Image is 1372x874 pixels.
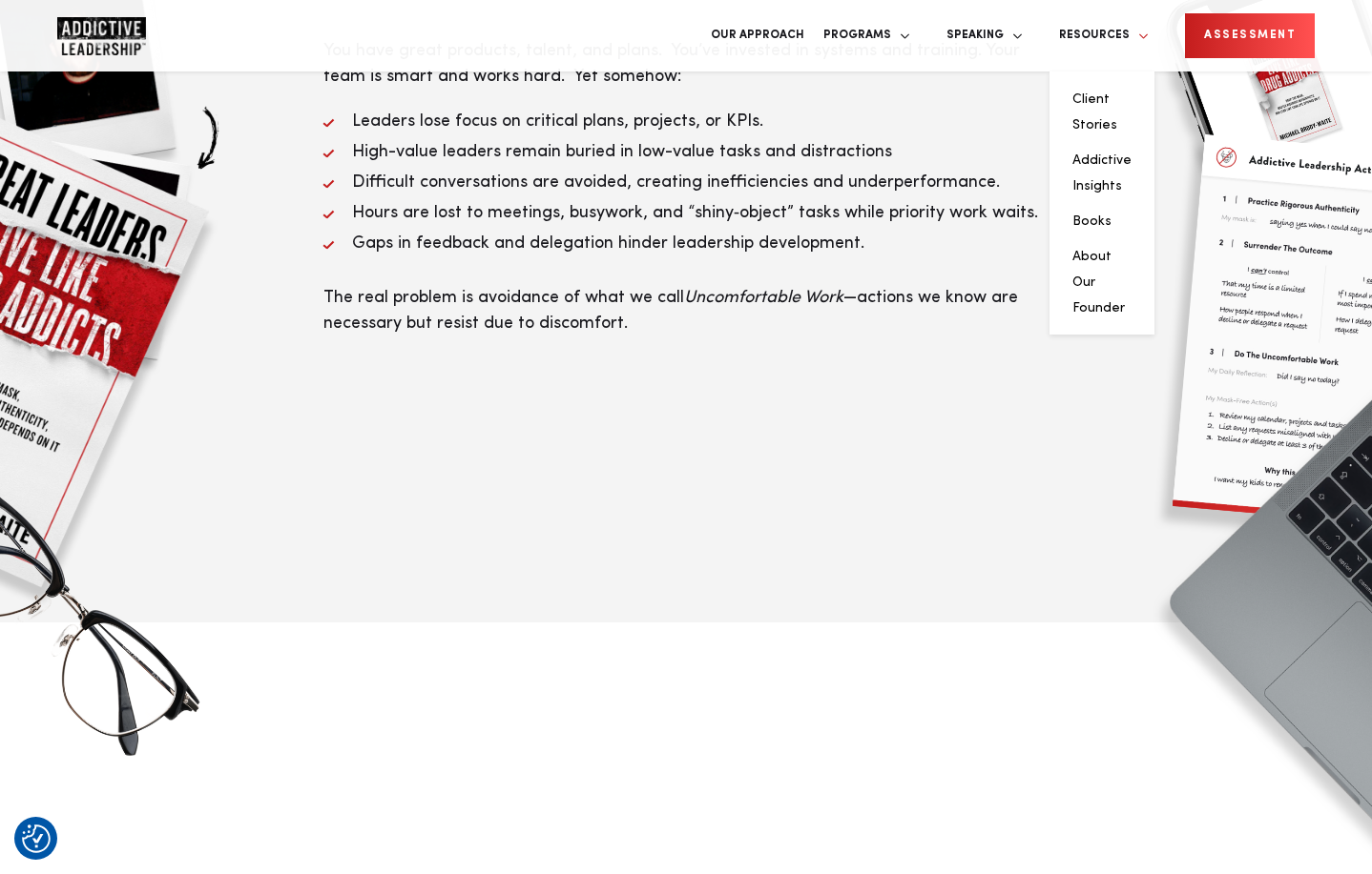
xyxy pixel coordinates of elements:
a: Books [1072,214,1112,228]
img: Revisit consent button [22,824,51,853]
span: Uncomfortable Work [684,289,843,306]
span: Difficult conversations are avoided, creating inefficiencies and underperformance. [352,173,1000,191]
a: Addictive Insights [1072,153,1132,193]
img: Company Logo [57,17,146,55]
span: Gaps in feedback and delegation hinder leadership development. [352,234,864,252]
a: Home [57,17,172,55]
a: Client Stories [1072,92,1117,132]
span: Hours are lost to meetings, busywork, and “shiny‑object” tasks while priority work waits. [352,204,1038,221]
a: About Our Founder [1072,250,1125,315]
button: Consent Preferences [22,824,51,853]
a: Assessment [1185,13,1315,58]
span: High-value leaders remain buried in low-value tasks and distractions [352,143,892,160]
span: The real problem is avoidance of what we call [323,289,684,306]
span: Leaders lose focus on critical plans, projects, or KPIs. [352,112,763,130]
